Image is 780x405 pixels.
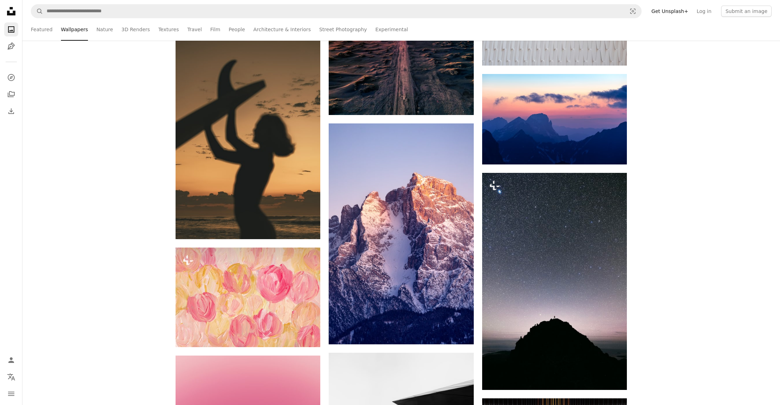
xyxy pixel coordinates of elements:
[4,104,18,118] a: Download History
[210,18,220,41] a: Film
[329,230,473,237] a: Snow-capped mountain peaks illuminated by sunlight.
[31,4,642,18] form: Find visuals sitewide
[482,173,627,390] img: The night sky with stars above a mountain
[158,18,179,41] a: Textures
[692,6,716,17] a: Log in
[176,22,320,239] img: Silhouette of surfer with surfboard at sunset.
[329,123,473,345] img: Snow-capped mountain peaks illuminated by sunlight.
[4,353,18,367] a: Log in / Sign up
[176,294,320,301] a: a painting of pink and yellow flowers on a white background
[624,5,641,18] button: Visual search
[482,278,627,284] a: The night sky with stars above a mountain
[329,398,473,404] a: black and white concrete building
[4,370,18,384] button: Language
[721,6,772,17] button: Submit an image
[647,6,692,17] a: Get Unsplash+
[122,18,150,41] a: 3D Renders
[482,116,627,122] a: Mountains stand out against a colorful sunset.
[176,248,320,347] img: a painting of pink and yellow flowers on a white background
[319,18,367,41] a: Street Photography
[4,387,18,401] button: Menu
[4,22,18,36] a: Photos
[31,18,53,41] a: Featured
[96,18,113,41] a: Nature
[253,18,311,41] a: Architecture & Interiors
[482,74,627,164] img: Mountains stand out against a colorful sunset.
[4,4,18,20] a: Home — Unsplash
[229,18,245,41] a: People
[187,18,202,41] a: Travel
[4,39,18,53] a: Illustrations
[31,5,43,18] button: Search Unsplash
[4,87,18,101] a: Collections
[4,70,18,85] a: Explore
[375,18,408,41] a: Experimental
[176,127,320,134] a: Silhouette of surfer with surfboard at sunset.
